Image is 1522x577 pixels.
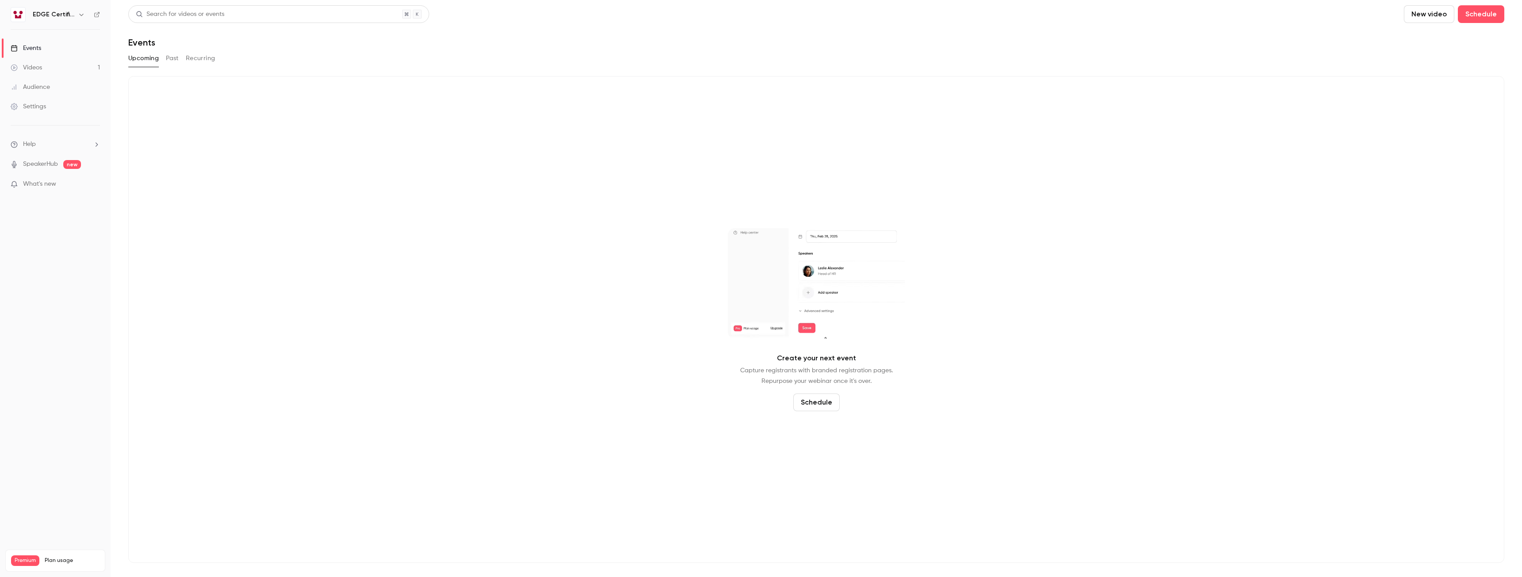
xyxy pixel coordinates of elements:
[45,557,100,564] span: Plan usage
[23,140,36,149] span: Help
[11,555,39,566] span: Premium
[128,51,159,65] button: Upcoming
[11,63,42,72] div: Videos
[1404,5,1454,23] button: New video
[11,8,25,22] img: EDGE Certification
[136,10,224,19] div: Search for videos or events
[11,83,50,92] div: Audience
[186,51,215,65] button: Recurring
[23,160,58,169] a: SpeakerHub
[63,160,81,169] span: new
[793,394,840,411] button: Schedule
[740,365,893,386] p: Capture registrants with branded registration pages. Repurpose your webinar once it's over.
[33,10,74,19] h6: EDGE Certification
[11,44,41,53] div: Events
[166,51,179,65] button: Past
[11,140,100,149] li: help-dropdown-opener
[11,102,46,111] div: Settings
[128,37,155,48] h1: Events
[89,180,100,188] iframe: Noticeable Trigger
[23,180,56,189] span: What's new
[1458,5,1504,23] button: Schedule
[777,353,856,363] p: Create your next event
